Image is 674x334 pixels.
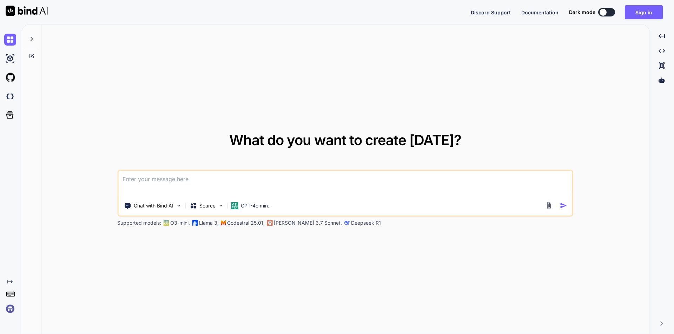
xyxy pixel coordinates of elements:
[227,219,265,226] p: Codestral 25.01,
[4,303,16,315] img: signin
[4,90,16,102] img: darkCloudIdeIcon
[231,202,238,209] img: GPT-4o mini
[218,203,224,209] img: Pick Models
[267,220,272,226] img: claude
[6,6,48,16] img: Bind AI
[4,71,16,83] img: githubLight
[199,202,216,209] p: Source
[4,53,16,64] img: ai-studio
[625,5,663,19] button: Sign in
[521,9,559,16] button: Documentation
[163,220,169,226] img: GPT-4
[521,9,559,15] span: Documentation
[176,203,181,209] img: Pick Tools
[274,219,342,226] p: [PERSON_NAME] 3.7 Sonnet,
[344,220,350,226] img: claude
[241,202,271,209] p: GPT-4o min..
[471,9,511,16] button: Discord Support
[134,202,173,209] p: Chat with Bind AI
[170,219,190,226] p: O3-mini,
[117,219,161,226] p: Supported models:
[560,202,567,209] img: icon
[192,220,198,226] img: Llama2
[545,202,553,210] img: attachment
[221,220,226,225] img: Mistral-AI
[4,34,16,46] img: chat
[471,9,511,15] span: Discord Support
[229,131,461,149] span: What do you want to create [DATE]?
[569,9,595,16] span: Dark mode
[199,219,219,226] p: Llama 3,
[351,219,381,226] p: Deepseek R1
